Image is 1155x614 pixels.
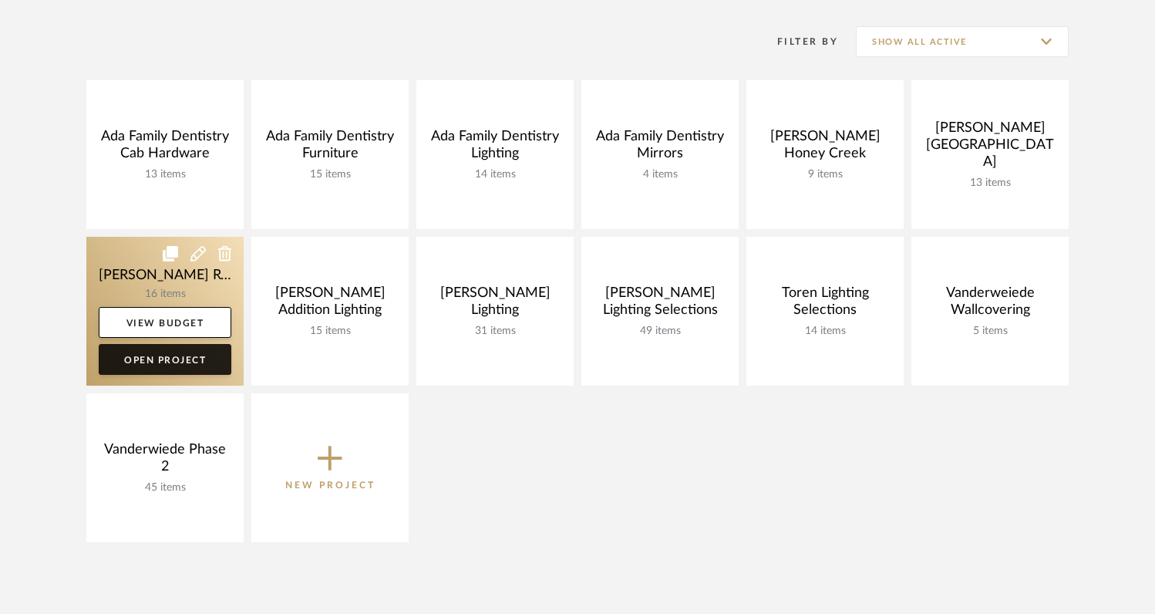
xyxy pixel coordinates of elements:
div: Vanderweiede Wallcovering [924,285,1056,325]
div: 4 items [594,168,726,181]
div: [PERSON_NAME] [GEOGRAPHIC_DATA] [924,120,1056,177]
div: 14 items [759,325,891,338]
div: [PERSON_NAME] Lighting Selections [594,285,726,325]
div: 31 items [429,325,561,338]
div: Ada Family Dentistry Mirrors [594,128,726,168]
div: 15 items [264,325,396,338]
p: New Project [285,477,375,493]
div: Ada Family Dentistry Furniture [264,128,396,168]
a: Open Project [99,344,231,375]
div: 13 items [924,177,1056,190]
div: Ada Family Dentistry Lighting [429,128,561,168]
div: 15 items [264,168,396,181]
div: 13 items [99,168,231,181]
div: Vanderwiede Phase 2 [99,441,231,481]
div: [PERSON_NAME] Lighting [429,285,561,325]
div: [PERSON_NAME] Honey Creek [759,128,891,168]
div: Ada Family Dentistry Cab Hardware [99,128,231,168]
div: 45 items [99,481,231,494]
div: [PERSON_NAME] Addition Lighting [264,285,396,325]
div: 49 items [594,325,726,338]
div: 9 items [759,168,891,181]
div: Filter By [757,34,838,49]
a: View Budget [99,307,231,338]
button: New Project [251,393,409,542]
div: 5 items [924,325,1056,338]
div: Toren Lighting Selections [759,285,891,325]
div: 14 items [429,168,561,181]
